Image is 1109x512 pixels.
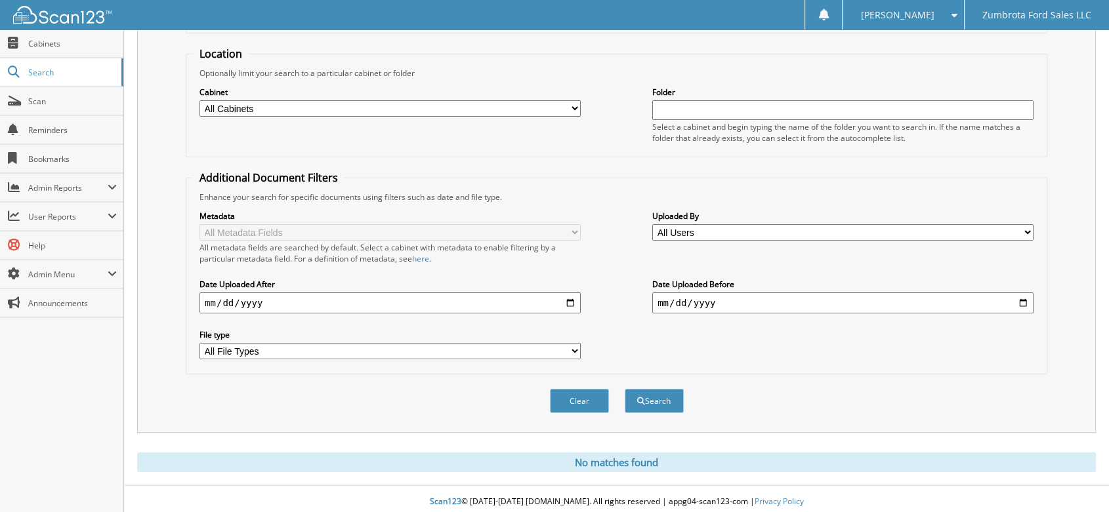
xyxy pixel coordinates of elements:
iframe: Chat Widget [1043,449,1109,512]
button: Search [625,389,684,413]
div: No matches found [137,452,1096,472]
span: Help [28,240,117,251]
span: Admin Reports [28,182,108,193]
input: start [199,292,581,313]
legend: Additional Document Filters [193,170,345,185]
a: here [412,253,429,264]
span: Search [28,67,115,78]
div: All metadata fields are searched by default. Select a cabinet with metadata to enable filtering b... [199,242,581,264]
span: Admin Menu [28,269,108,280]
span: Bookmarks [28,153,117,165]
span: Announcements [28,298,117,309]
span: Reminders [28,125,117,136]
div: Enhance your search for specific documents using filters such as date and file type. [193,191,1040,203]
input: end [652,292,1034,313]
label: Uploaded By [652,210,1034,222]
label: Date Uploaded After [199,279,581,290]
label: File type [199,329,581,340]
label: Date Uploaded Before [652,279,1034,290]
span: [PERSON_NAME] [860,11,934,19]
div: Select a cabinet and begin typing the name of the folder you want to search in. If the name match... [652,121,1034,144]
label: Cabinet [199,87,581,98]
span: Scan [28,96,117,107]
img: scan123-logo-white.svg [13,6,112,24]
div: Optionally limit your search to a particular cabinet or folder [193,68,1040,79]
label: Metadata [199,210,581,222]
span: Scan123 [430,496,461,507]
button: Clear [550,389,609,413]
span: User Reports [28,211,108,222]
a: Privacy Policy [755,496,804,507]
span: Zumbrota Ford Sales LLC [982,11,1091,19]
label: Folder [652,87,1034,98]
legend: Location [193,47,249,61]
span: Cabinets [28,38,117,49]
